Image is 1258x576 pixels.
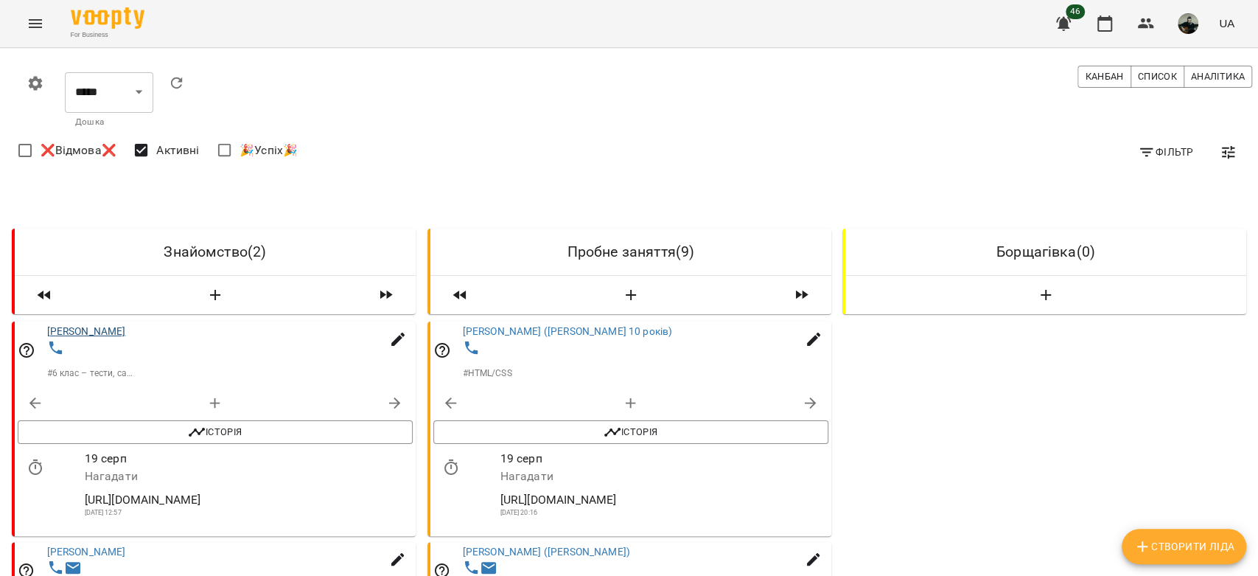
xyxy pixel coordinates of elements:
span: ❌Відмова❌ [41,142,116,159]
span: Активні [156,142,199,159]
button: Канбан [1077,66,1131,88]
a: [PERSON_NAME] ([PERSON_NAME] 10 років) [462,325,672,337]
img: 7978d71d2a5e9c0688966f56c135e719.png [1178,13,1198,34]
span: Пересунути лідів з колонки [363,282,410,308]
span: Канбан [1085,69,1123,85]
span: 🎉Успіх🎉 [240,142,298,159]
p: Нагадати [500,468,828,485]
span: Пересунути лідів з колонки [21,282,68,308]
button: Фільтр [1132,139,1199,165]
a: [PERSON_NAME] [47,545,126,557]
button: Аналітика [1184,66,1252,88]
p: # 6 клас – тести, самостійні роботи, контрольні роботи [47,367,136,380]
button: Створити Ліда [851,282,1240,308]
span: For Business [71,30,144,40]
button: Створити Ліда [489,282,772,308]
span: Аналітика [1191,69,1245,85]
button: Створити Ліда [1122,529,1246,564]
p: 19 серп [500,450,828,468]
span: Історія [25,423,405,441]
span: Історія [441,423,821,441]
button: UA [1213,10,1240,37]
p: [DATE] 20:16 [500,508,828,518]
span: 46 [1066,4,1085,19]
svg: Відповідальний співробітник не заданий [18,341,35,359]
button: Історія [433,420,828,444]
span: Фільтр [1138,143,1193,161]
p: [URL][DOMAIN_NAME] [500,490,828,508]
h6: Борщагівка ( 0 ) [857,240,1234,263]
span: Пересунути лідів з колонки [436,282,483,308]
span: Список [1138,69,1177,85]
button: Створити Ліда [74,282,357,308]
p: [URL][DOMAIN_NAME] [85,490,413,508]
p: [DATE] 12:57 [85,508,413,518]
span: Пересунути лідів з колонки [777,282,825,308]
a: [PERSON_NAME] [47,325,126,337]
span: UA [1219,15,1234,31]
button: Історія [18,420,413,444]
h6: Знайомство ( 2 ) [27,240,404,263]
button: Menu [18,6,53,41]
p: 19 серп [85,450,413,468]
img: Voopty Logo [71,7,144,29]
button: Список [1131,66,1184,88]
svg: Відповідальний співробітник не заданий [433,341,451,359]
a: [PERSON_NAME] ([PERSON_NAME]) [462,545,629,557]
p: Нагадати [85,468,413,485]
h6: Пробне заняття ( 9 ) [442,240,820,263]
span: Створити Ліда [1133,538,1234,555]
p: Дошка [75,115,143,130]
p: # HTML/CSS [462,367,511,380]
